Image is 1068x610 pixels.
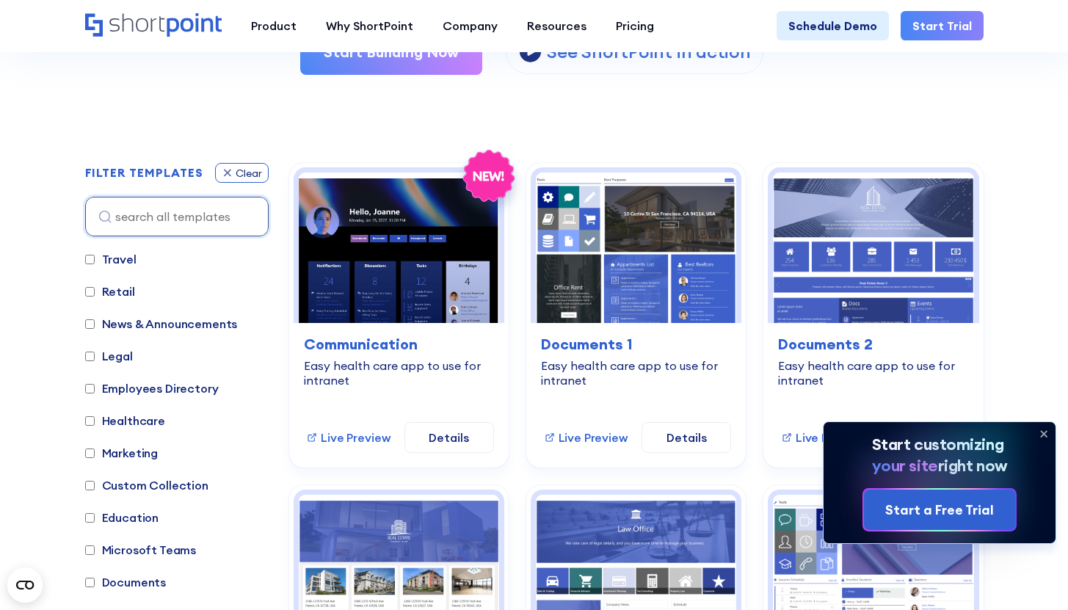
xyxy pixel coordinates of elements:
[236,11,311,40] a: Product
[85,352,95,361] input: Legal
[85,319,95,329] input: News & Announcements
[236,168,262,178] div: Clear
[777,11,889,40] a: Schedule Demo
[601,11,669,40] a: Pricing
[404,422,494,453] a: Details
[304,358,494,388] div: Easy health care app to use for intranet
[428,11,512,40] a: Company
[781,429,865,446] a: Live Preview
[541,333,731,355] h3: Documents 1
[85,545,95,555] input: Microsoft Teams
[85,13,222,38] a: Home
[864,490,1015,531] a: Start a Free Trial
[85,315,238,333] label: News & Announcements
[85,287,95,297] input: Retail
[85,347,133,365] label: Legal
[85,481,95,490] input: Custom Collection
[299,173,499,323] img: Communication
[85,197,269,236] input: search all templates
[541,358,731,388] div: Easy health care app to use for intranet
[885,500,994,520] div: Start a Free Trial
[778,333,968,355] h3: Documents 2
[251,17,297,35] div: Product
[304,333,494,355] h3: Communication
[527,17,586,35] div: Resources
[85,578,95,587] input: Documents
[300,29,482,75] a: Start Building Now
[85,509,159,526] label: Education
[85,449,95,458] input: Marketing
[804,440,1068,610] iframe: Chat Widget
[547,40,750,63] p: See ShortPoint in action
[901,11,984,40] a: Start Trial
[536,173,736,323] img: Documents 1
[506,30,763,74] a: open lightbox
[85,250,137,268] label: Travel
[544,429,628,446] a: Live Preview
[85,476,208,494] label: Custom Collection
[85,513,95,523] input: Education
[85,444,159,462] label: Marketing
[326,17,413,35] div: Why ShortPoint
[85,380,219,397] label: Employees Directory
[443,17,498,35] div: Company
[616,17,654,35] div: Pricing
[85,541,197,559] label: Microsoft Teams
[642,422,731,453] a: Details
[306,429,390,446] a: Live Preview
[311,11,428,40] a: Why ShortPoint
[7,567,43,603] button: Open CMP widget
[778,358,968,388] div: Easy health care app to use for intranet
[85,283,135,300] label: Retail
[85,384,95,393] input: Employees Directory
[773,173,973,323] img: Documents 2
[85,412,165,429] label: Healthcare
[85,255,95,264] input: Travel
[85,573,167,591] label: Documents
[512,11,601,40] a: Resources
[85,416,95,426] input: Healthcare
[85,167,203,180] h2: FILTER TEMPLATES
